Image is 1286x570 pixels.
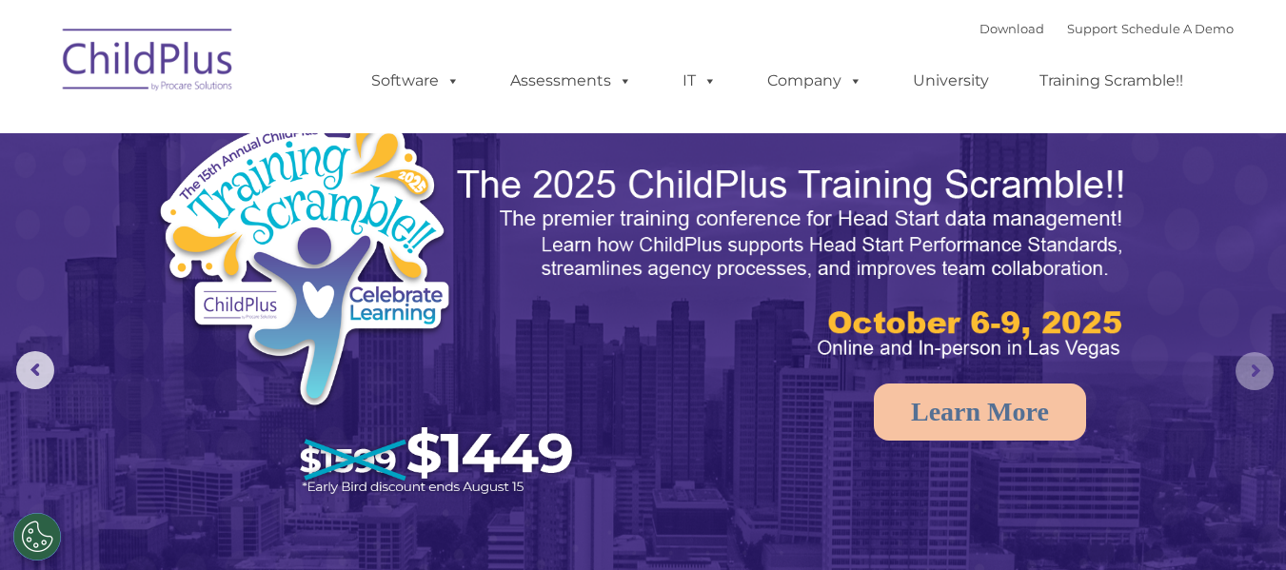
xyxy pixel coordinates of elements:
[491,62,651,100] a: Assessments
[979,21,1234,36] font: |
[663,62,736,100] a: IT
[53,15,244,110] img: ChildPlus by Procare Solutions
[894,62,1008,100] a: University
[979,21,1044,36] a: Download
[265,204,346,218] span: Phone number
[1121,21,1234,36] a: Schedule A Demo
[748,62,881,100] a: Company
[1067,21,1118,36] a: Support
[13,513,61,560] button: Cookies Settings
[265,126,323,140] span: Last name
[352,62,479,100] a: Software
[1020,62,1202,100] a: Training Scramble!!
[874,383,1086,441] a: Learn More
